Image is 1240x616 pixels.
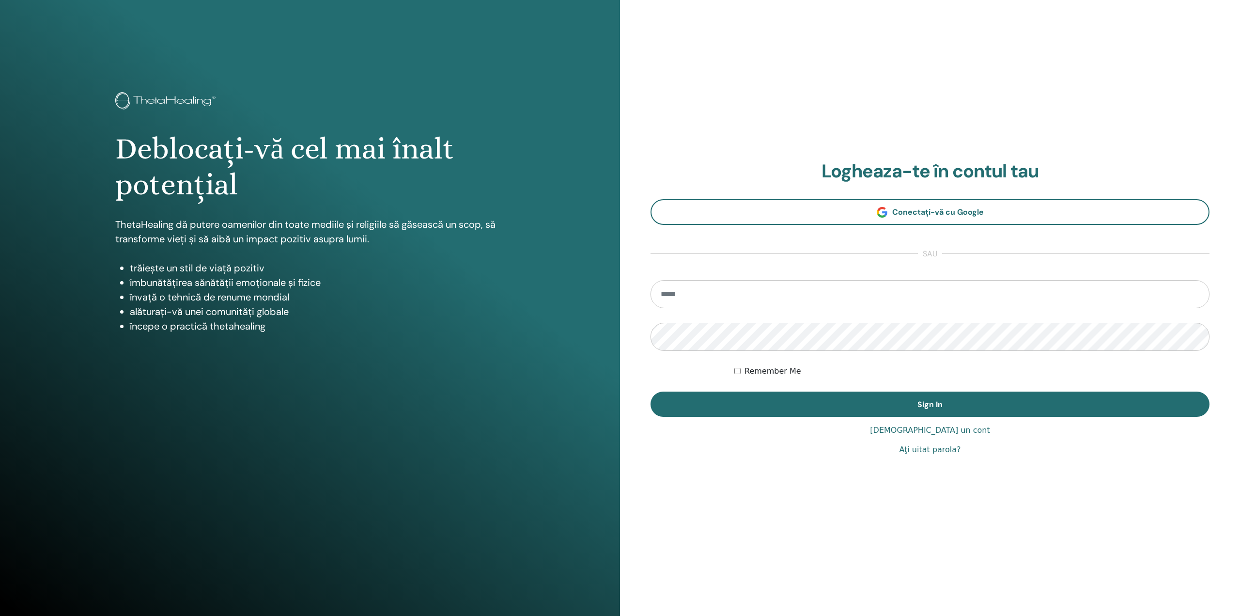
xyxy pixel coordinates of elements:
a: Aţi uitat parola? [899,444,961,456]
div: Keep me authenticated indefinitely or until I manually logout [734,365,1209,377]
li: învață o tehnică de renume mondial [130,290,504,304]
h1: Deblocați-vă cel mai înalt potențial [115,131,504,203]
span: Conectați-vă cu Google [892,207,984,217]
a: [DEMOGRAPHIC_DATA] un cont [870,425,990,436]
li: alăturați-vă unei comunități globale [130,304,504,319]
a: Conectați-vă cu Google [651,199,1209,225]
li: începe o practică thetahealing [130,319,504,333]
p: ThetaHealing dă putere oamenilor din toate mediile și religiile să găsească un scop, să transform... [115,217,504,246]
span: Sign In [917,399,943,410]
span: sau [918,248,942,260]
li: trăiește un stil de viață pozitiv [130,261,504,275]
button: Sign In [651,392,1209,417]
li: îmbunătățirea sănătății emoționale și fizice [130,275,504,290]
h2: Logheaza-te în contul tau [651,160,1209,183]
label: Remember Me [744,365,801,377]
